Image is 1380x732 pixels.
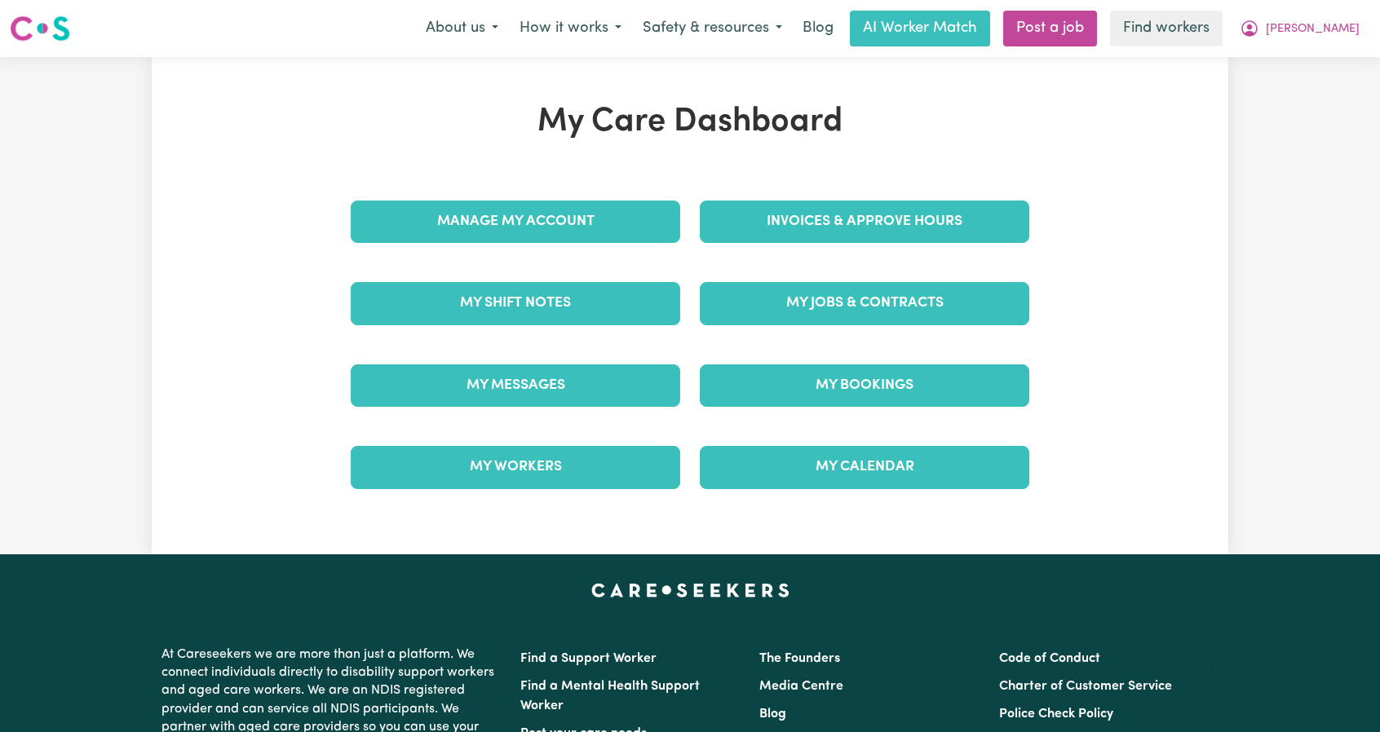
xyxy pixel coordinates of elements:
a: Careseekers home page [591,584,790,597]
a: Find a Support Worker [520,652,657,665]
a: My Jobs & Contracts [700,282,1029,324]
button: About us [415,11,509,46]
button: Safety & resources [632,11,793,46]
a: Manage My Account [351,201,680,243]
a: My Messages [351,364,680,407]
a: My Workers [351,446,680,488]
a: Find workers [1110,11,1223,46]
a: Find a Mental Health Support Worker [520,680,700,712]
a: Media Centre [759,680,843,693]
a: Post a job [1003,11,1097,46]
a: Invoices & Approve Hours [700,201,1029,243]
a: Police Check Policy [999,708,1113,721]
a: Careseekers logo [10,10,70,47]
a: Code of Conduct [999,652,1100,665]
iframe: Close message [1230,628,1263,660]
a: AI Worker Match [850,11,990,46]
a: The Founders [759,652,840,665]
a: Blog [793,11,843,46]
img: Careseekers logo [10,14,70,43]
a: My Calendar [700,446,1029,488]
span: [PERSON_NAME] [1266,20,1360,38]
a: My Shift Notes [351,282,680,324]
h1: My Care Dashboard [341,103,1039,142]
iframe: Button to launch messaging window [1315,667,1367,719]
button: My Account [1229,11,1370,46]
button: How it works [509,11,632,46]
a: Blog [759,708,786,721]
a: My Bookings [700,364,1029,407]
a: Charter of Customer Service [999,680,1172,693]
